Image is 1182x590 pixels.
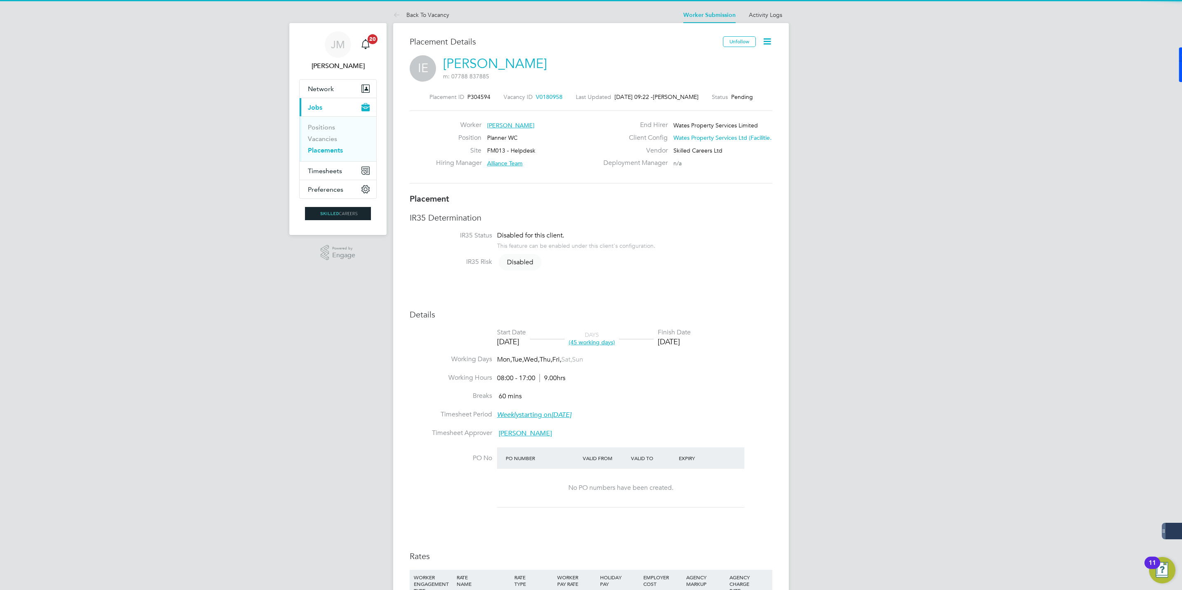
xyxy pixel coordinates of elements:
[497,374,565,383] div: 08:00 - 17:00
[410,258,492,266] label: IR35 Risk
[436,146,481,155] label: Site
[499,254,542,270] span: Disabled
[499,429,552,437] span: [PERSON_NAME]
[1149,563,1156,574] div: 11
[410,429,492,437] label: Timesheet Approver
[410,309,772,320] h3: Details
[505,484,736,492] div: No PO numbers have been created.
[539,374,565,382] span: 9.00hrs
[1149,557,1175,583] button: Open Resource Center, 11 new notifications
[536,93,563,101] span: V0180958
[598,146,668,155] label: Vendor
[321,245,356,261] a: Powered byEngage
[443,56,547,72] a: [PERSON_NAME]
[712,93,728,101] label: Status
[308,103,322,111] span: Jobs
[497,337,526,346] div: [DATE]
[658,337,691,346] div: [DATE]
[497,411,571,419] span: starting on
[504,451,581,465] div: PO Number
[552,355,561,364] span: Fri,
[300,116,376,161] div: Jobs
[497,231,564,240] span: Disabled for this client.
[410,231,492,240] label: IR35 Status
[300,180,376,198] button: Preferences
[658,328,691,337] div: Finish Date
[308,146,343,154] a: Placements
[487,160,523,167] span: Alliance Team
[429,93,464,101] label: Placement ID
[410,551,772,562] h3: Rates
[629,451,677,465] div: Valid To
[300,80,376,98] button: Network
[467,93,490,101] span: P304594
[539,355,552,364] span: Thu,
[497,355,512,364] span: Mon,
[410,454,492,463] label: PO No
[410,355,492,364] label: Working Days
[598,121,668,129] label: End Hirer
[410,374,492,382] label: Working Hours
[653,93,699,101] span: [PERSON_NAME]
[497,328,526,337] div: Start Date
[410,212,772,223] h3: IR35 Determination
[300,98,376,116] button: Jobs
[673,134,776,141] span: Wates Property Services Ltd (Facilitie…
[524,355,539,364] span: Wed,
[487,147,535,154] span: FM013 - Helpdesk
[332,252,355,259] span: Engage
[598,159,668,167] label: Deployment Manager
[614,93,653,101] span: [DATE] 09:22 -
[673,160,682,167] span: n/a
[683,12,736,19] a: Worker Submission
[561,355,572,364] span: Sat,
[499,392,522,400] span: 60 mins
[487,122,535,129] span: [PERSON_NAME]
[551,411,571,419] em: [DATE]
[436,121,481,129] label: Worker
[332,245,355,252] span: Powered by
[572,355,583,364] span: Sun
[731,93,753,101] span: Pending
[357,31,374,58] a: 20
[673,147,722,154] span: Skilled Careers Ltd
[569,338,615,346] span: (45 working days)
[410,392,492,400] label: Breaks
[504,93,532,101] label: Vacancy ID
[308,85,334,93] span: Network
[410,55,436,82] span: IE
[308,135,337,143] a: Vacancies
[576,93,611,101] label: Last Updated
[308,167,342,175] span: Timesheets
[299,207,377,220] a: Go to home page
[393,11,449,19] a: Back To Vacancy
[581,451,629,465] div: Valid From
[723,36,756,47] button: Unfollow
[410,410,492,419] label: Timesheet Period
[410,194,449,204] b: Placement
[443,73,489,80] span: m: 07788 837885
[673,122,758,129] span: Wates Property Services Limited
[299,61,377,71] span: Jack McMurray
[308,123,335,131] a: Positions
[749,11,782,19] a: Activity Logs
[289,23,387,235] nav: Main navigation
[512,355,524,364] span: Tue,
[497,240,655,249] div: This feature can be enabled under this client's configuration.
[331,39,345,50] span: JM
[300,162,376,180] button: Timesheets
[598,134,668,142] label: Client Config
[436,134,481,142] label: Position
[308,186,343,193] span: Preferences
[565,331,619,346] div: DAYS
[436,159,481,167] label: Hiring Manager
[299,31,377,71] a: JM[PERSON_NAME]
[487,134,518,141] span: Planner WC
[368,34,378,44] span: 20
[497,411,519,419] em: Weekly
[677,451,725,465] div: Expiry
[305,207,371,220] img: skilledcareers-logo-retina.png
[410,36,717,47] h3: Placement Details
